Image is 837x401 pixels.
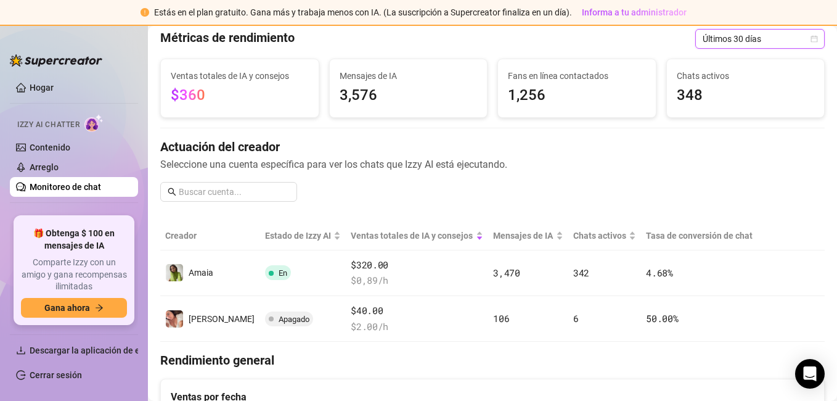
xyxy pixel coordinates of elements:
span: $ [351,273,483,288]
span: $320.00 [351,258,483,273]
span: Ventas totales de IA y consejos [351,229,473,242]
span: Last 30 days [703,30,817,48]
span: [PERSON_NAME] [189,314,255,324]
span: 🎁 Obtenga $ 100 en mensajes de IA [21,228,127,252]
span: Estado de Izzy AI [265,229,332,242]
h4: Métricas de rendimiento [160,29,295,49]
span: círculo de exclamación [141,8,149,17]
th: Mensajes de IA [488,221,568,250]
img: Charla de IA [84,114,104,132]
span: calendario [810,35,818,43]
span: $40.00 [351,304,483,318]
a: Monitoreo de chat [30,182,101,192]
span: 106 [493,312,509,325]
span: En [279,268,287,278]
span: 6 [573,312,579,325]
span: $360 [171,86,205,104]
span: Seleccione una cuenta específica para ver los chats que Izzy AI está ejecutando. [160,157,825,172]
span: Chats activos [677,69,815,83]
span: flecha derecha [95,304,104,312]
span: Automatizaciones [30,209,117,228]
h4: Actuación del creador [160,138,825,155]
h4: Rendimiento general [160,352,825,369]
span: Amaia [189,268,213,278]
div: Abra Intercom Messenger [795,359,825,389]
span: Informa a tu administrador [582,7,687,17]
font: 0,89/h [356,274,388,286]
a: Arreglo [30,162,59,172]
span: 4.68 % [646,267,673,279]
span: Gana ahora [44,303,90,313]
span: Ventas totales de IA y consejos [171,69,309,83]
span: $ [351,320,483,334]
span: Fans en línea contactados [508,69,646,83]
span: buscar [168,188,176,196]
span: Estás en el plan gratuito. Gana más y trabaja menos con IA. (La suscripción a Supercreator finali... [154,7,572,17]
th: Tasa de conversión de chat [641,221,758,250]
img: Taylor [166,310,183,328]
span: 348 [677,84,815,107]
span: Izzy AI Chatter [17,119,80,131]
a: Contenido [30,143,70,152]
th: Creador [160,221,260,250]
span: 3,576 [340,84,478,107]
span: descargar [16,345,26,355]
span: Descargar la aplicación de escritorio [30,345,173,355]
button: Gana ahoraflecha derecha [21,298,127,318]
a: Cerrar sesión [30,370,82,380]
th: Ventas totales de IA y consejos [346,221,488,250]
span: 50.00 % [646,312,678,325]
span: Chats activos [573,229,627,242]
span: 342 [573,267,589,279]
input: Buscar cuenta... [179,185,290,199]
span: 3,470 [493,267,520,279]
button: Informa a tu administrador [577,5,692,20]
img: Amaia [166,264,183,281]
th: Chats activos [568,221,642,250]
span: Apagado [279,315,309,324]
span: Mensajes de IA [340,69,478,83]
th: Estado de Izzy AI [260,221,346,250]
a: Hogar [30,83,54,93]
span: 1,256 [508,84,646,107]
font: 2.00 /h [356,320,388,333]
img: logo-BBDzfeDw.svg [10,54,102,67]
span: Mensajes de IA [493,229,553,242]
span: Comparte Izzy con un amigo y gana recompensas ilimitadas [21,257,127,293]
